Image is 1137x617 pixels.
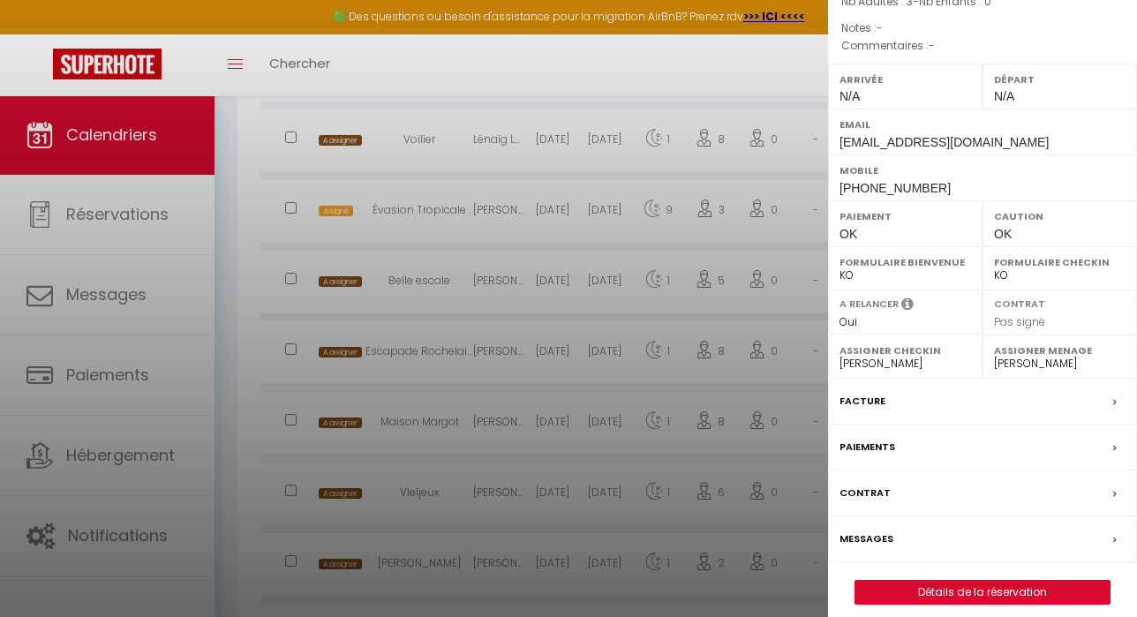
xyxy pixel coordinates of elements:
[840,116,1126,133] label: Email
[994,89,1014,103] span: N/A
[840,392,885,410] label: Facture
[840,484,891,502] label: Contrat
[840,297,899,312] label: A relancer
[840,71,971,88] label: Arrivée
[877,20,883,35] span: -
[994,314,1045,329] span: Pas signé
[994,297,1045,308] label: Contrat
[994,71,1126,88] label: Départ
[840,530,893,548] label: Messages
[855,580,1111,605] button: Détails de la réservation
[841,19,1124,37] p: Notes :
[855,581,1110,604] a: Détails de la réservation
[840,181,951,195] span: [PHONE_NUMBER]
[840,89,860,103] span: N/A
[841,37,1124,55] p: Commentaires :
[840,227,857,241] span: OK
[901,297,914,316] i: Sélectionner OUI si vous souhaiter envoyer les séquences de messages post-checkout
[840,342,971,359] label: Assigner Checkin
[929,38,935,53] span: -
[994,253,1126,271] label: Formulaire Checkin
[994,342,1126,359] label: Assigner Menage
[840,135,1049,149] span: [EMAIL_ADDRESS][DOMAIN_NAME]
[840,253,971,271] label: Formulaire Bienvenue
[840,162,1126,179] label: Mobile
[840,438,895,456] label: Paiements
[840,207,971,225] label: Paiement
[994,207,1126,225] label: Caution
[994,227,1012,241] span: OK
